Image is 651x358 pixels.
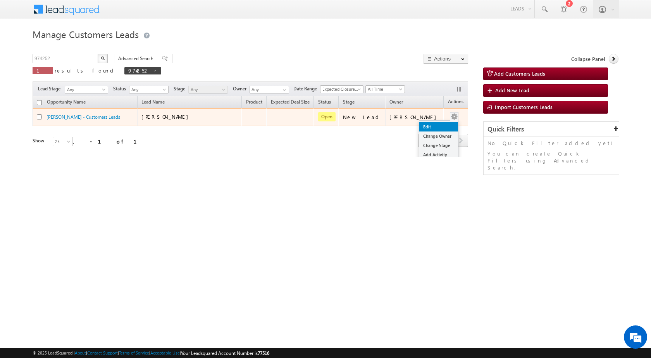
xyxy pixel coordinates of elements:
img: Search [101,56,105,60]
span: Owner [389,99,403,105]
input: Type to Search [250,86,289,93]
span: Any [129,86,166,93]
a: All Time [365,85,405,93]
div: Chat with us now [40,41,130,51]
div: New Lead [343,114,382,121]
span: Opportunity Name [47,99,86,105]
input: Check all records [37,100,42,105]
span: Lead Name [138,98,169,108]
a: Add Activity [419,150,458,159]
a: [PERSON_NAME] - Customers Leads [46,114,120,120]
span: Product [246,99,262,105]
span: Owner [233,85,250,92]
span: Expected Deal Size [271,99,310,105]
span: © 2025 LeadSquared | | | | | [33,349,269,357]
a: Expected Closure Date [320,85,363,93]
span: 25 [53,138,74,145]
a: Terms of Service [119,350,149,355]
a: Stage [339,98,358,108]
span: Import Customers Leads [495,104,553,110]
a: 25 [53,137,73,146]
span: 1 [36,67,49,74]
span: Lead Stage [38,85,64,92]
div: [PERSON_NAME] [389,114,440,121]
a: Any [65,86,108,93]
span: Any [189,86,226,93]
a: Any [188,86,228,93]
button: Actions [424,54,468,64]
a: Edit [419,122,458,131]
a: Acceptable Use [150,350,180,355]
span: Add New Lead [495,87,529,93]
span: Open [318,112,336,121]
a: Change Owner [419,131,458,141]
span: Manage Customers Leads [33,28,139,40]
a: prev [418,135,432,147]
span: Advanced Search [118,55,156,62]
span: Your Leadsquared Account Number is [181,350,269,356]
a: Contact Support [87,350,118,355]
div: Minimize live chat window [127,4,146,22]
span: Any [65,86,105,93]
a: Any [129,86,169,93]
span: Status [113,85,129,92]
div: 1 - 1 of 1 [71,137,146,146]
a: Expected Deal Size [267,98,313,108]
p: You can create Quick Filters using Advanced Search. [487,150,615,171]
a: Status [314,98,335,108]
span: results found [55,67,116,74]
span: Expected Closure Date [320,86,361,93]
span: Add Customers Leads [494,70,545,77]
span: 974252 [128,67,150,74]
span: Collapse Panel [571,55,605,62]
span: Actions [444,97,467,107]
img: d_60004797649_company_0_60004797649 [13,41,33,51]
span: 77516 [258,350,269,356]
p: No Quick Filter added yet! [487,140,615,147]
div: Quick Filters [484,122,619,137]
a: Show All Items [279,86,288,94]
span: Stage [174,85,188,92]
em: Start Chat [105,239,141,249]
span: All Time [366,86,403,93]
a: Change Stage [419,141,458,150]
span: [PERSON_NAME] [141,113,192,120]
a: About [75,350,86,355]
div: Show [33,137,46,144]
a: Opportunity Name [43,98,90,108]
span: Date Range [293,85,320,92]
span: Stage [343,99,355,105]
a: next [454,135,468,147]
textarea: Type your message and hit 'Enter' [10,72,141,232]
